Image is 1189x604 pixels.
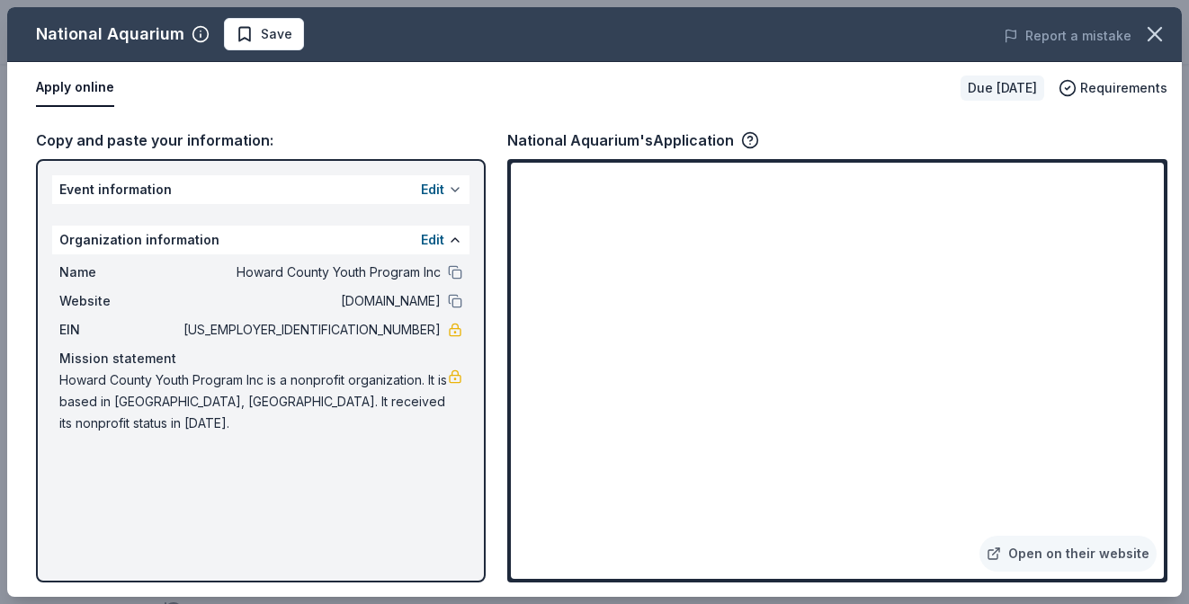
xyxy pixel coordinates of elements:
[36,69,114,107] button: Apply online
[59,290,180,312] span: Website
[59,262,180,283] span: Name
[421,179,444,200] button: Edit
[59,319,180,341] span: EIN
[1059,77,1167,99] button: Requirements
[261,23,292,45] span: Save
[52,226,469,254] div: Organization information
[507,129,759,152] div: National Aquarium's Application
[961,75,1044,101] div: Due [DATE]
[180,290,441,312] span: [DOMAIN_NAME]
[59,348,462,369] div: Mission statement
[421,229,444,251] button: Edit
[224,18,304,50] button: Save
[1004,25,1131,47] button: Report a mistake
[979,536,1157,572] a: Open on their website
[36,20,184,49] div: National Aquarium
[1080,77,1167,99] span: Requirements
[52,175,469,204] div: Event information
[180,262,441,283] span: Howard County Youth Program Inc
[36,129,486,152] div: Copy and paste your information:
[180,319,441,341] span: [US_EMPLOYER_IDENTIFICATION_NUMBER]
[59,369,448,434] span: Howard County Youth Program Inc is a nonprofit organization. It is based in [GEOGRAPHIC_DATA], [G...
